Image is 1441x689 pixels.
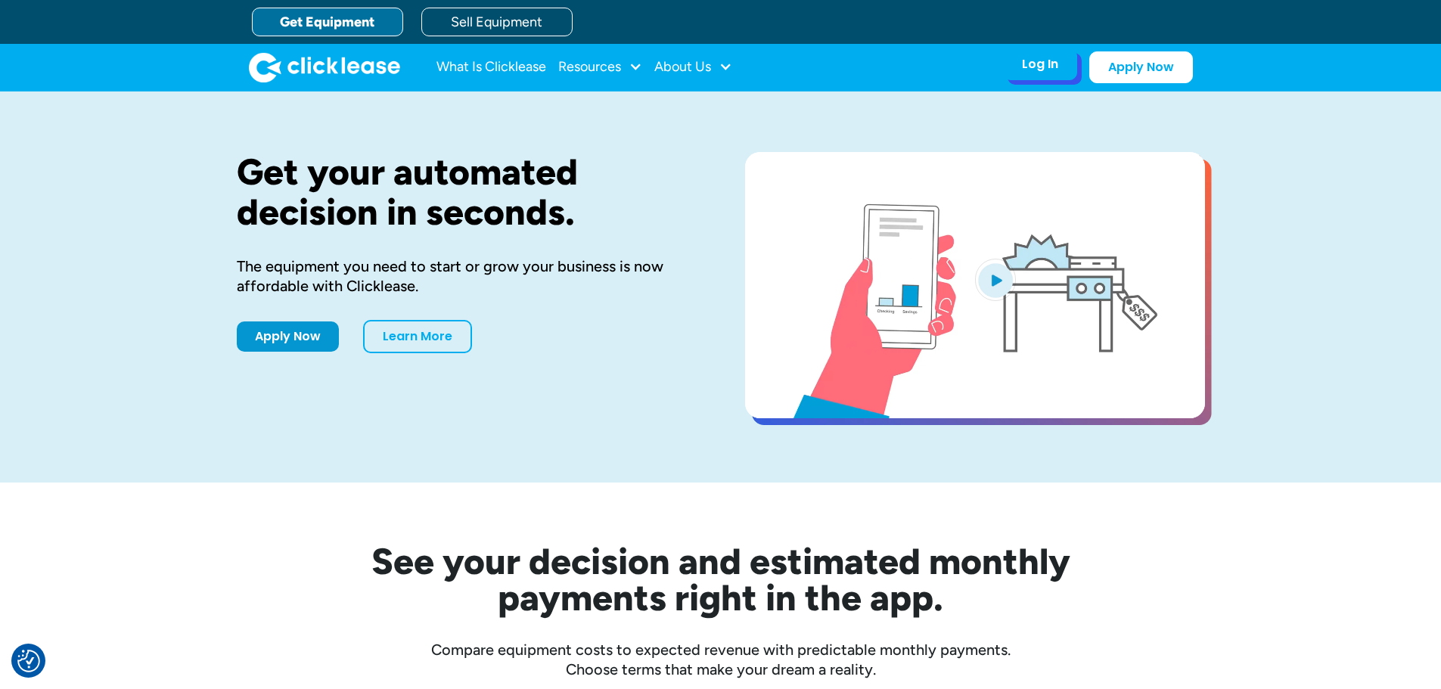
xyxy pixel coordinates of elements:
button: Consent Preferences [17,650,40,672]
a: home [249,52,400,82]
a: Apply Now [237,321,339,352]
img: Clicklease logo [249,52,400,82]
a: Apply Now [1089,51,1193,83]
div: The equipment you need to start or grow your business is now affordable with Clicklease. [237,256,697,296]
h2: See your decision and estimated monthly payments right in the app. [297,543,1144,616]
a: open lightbox [745,152,1205,418]
div: Resources [558,52,642,82]
div: Log In [1022,57,1058,72]
div: Compare equipment costs to expected revenue with predictable monthly payments. Choose terms that ... [237,640,1205,679]
img: Blue play button logo on a light blue circular background [975,259,1016,301]
a: Get Equipment [252,8,403,36]
a: Learn More [363,320,472,353]
h1: Get your automated decision in seconds. [237,152,697,232]
div: About Us [654,52,732,82]
a: Sell Equipment [421,8,573,36]
a: What Is Clicklease [436,52,546,82]
img: Revisit consent button [17,650,40,672]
